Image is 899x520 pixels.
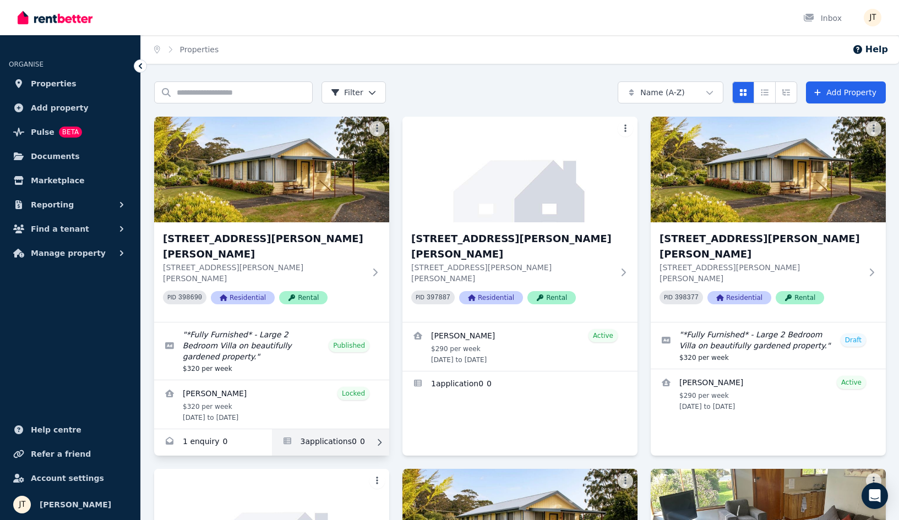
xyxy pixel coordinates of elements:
[369,473,385,489] button: More options
[427,294,450,302] code: 397887
[9,242,132,264] button: Manage property
[31,222,89,236] span: Find a tenant
[675,294,699,302] code: 398377
[40,498,111,511] span: [PERSON_NAME]
[31,125,55,139] span: Pulse
[31,77,77,90] span: Properties
[618,81,723,103] button: Name (A-Z)
[154,117,389,322] a: 1/21 Andrew St, Strahan[STREET_ADDRESS][PERSON_NAME][PERSON_NAME][STREET_ADDRESS][PERSON_NAME][PE...
[732,81,797,103] div: View options
[402,322,638,371] a: View details for Alexandre Flaschner
[9,97,132,119] a: Add property
[59,127,82,138] span: BETA
[806,81,886,103] a: Add Property
[9,61,43,68] span: ORGANISE
[664,294,673,300] small: PID
[864,9,881,26] img: Jamie Taylor
[154,117,389,222] img: 1/21 Andrew St, Strahan
[31,174,84,187] span: Marketplace
[154,429,272,456] a: Enquiries for 1/21 Andrew St, Strahan
[178,294,202,302] code: 398690
[31,472,104,485] span: Account settings
[9,419,132,441] a: Help centre
[660,231,862,262] h3: [STREET_ADDRESS][PERSON_NAME][PERSON_NAME]
[402,117,638,222] img: 2/21 Andrew St, Strahan
[180,45,219,54] a: Properties
[31,423,81,436] span: Help centre
[651,322,886,369] a: Edit listing: *Fully Furnished* - Large 2 Bedroom Villa on beautifully gardened property.
[866,121,881,136] button: More options
[618,121,633,136] button: More options
[9,145,132,167] a: Documents
[9,121,132,143] a: PulseBETA
[651,117,886,322] a: 3/21 Andrew St, Strahan[STREET_ADDRESS][PERSON_NAME][PERSON_NAME][STREET_ADDRESS][PERSON_NAME][PE...
[279,291,328,304] span: Rental
[640,87,685,98] span: Name (A-Z)
[9,194,132,216] button: Reporting
[31,150,80,163] span: Documents
[775,81,797,103] button: Expanded list view
[369,121,385,136] button: More options
[707,291,771,304] span: Residential
[9,467,132,489] a: Account settings
[167,294,176,300] small: PID
[18,9,92,26] img: RentBetter
[618,473,633,489] button: More options
[411,231,613,262] h3: [STREET_ADDRESS][PERSON_NAME][PERSON_NAME]
[31,447,91,461] span: Refer a friend
[416,294,424,300] small: PID
[163,262,365,284] p: [STREET_ADDRESS][PERSON_NAME][PERSON_NAME]
[141,35,232,64] nav: Breadcrumb
[754,81,776,103] button: Compact list view
[322,81,386,103] button: Filter
[411,262,613,284] p: [STREET_ADDRESS][PERSON_NAME][PERSON_NAME]
[651,369,886,418] a: View details for Kineta Tatnell
[211,291,275,304] span: Residential
[9,218,132,240] button: Find a tenant
[852,43,888,56] button: Help
[862,483,888,509] div: Open Intercom Messenger
[651,117,886,222] img: 3/21 Andrew St, Strahan
[402,371,638,398] a: Applications for 2/21 Andrew St, Strahan
[9,443,132,465] a: Refer a friend
[13,496,31,513] img: Jamie Taylor
[154,380,389,429] a: View details for Mathieu Venezia
[402,117,638,322] a: 2/21 Andrew St, Strahan[STREET_ADDRESS][PERSON_NAME][PERSON_NAME][STREET_ADDRESS][PERSON_NAME][PE...
[866,473,881,489] button: More options
[154,322,389,380] a: Edit listing: *Fully Furnished* - Large 2 Bedroom Villa on beautifully gardened property.
[163,231,365,262] h3: [STREET_ADDRESS][PERSON_NAME][PERSON_NAME]
[732,81,754,103] button: Card view
[776,291,824,304] span: Rental
[660,262,862,284] p: [STREET_ADDRESS][PERSON_NAME][PERSON_NAME]
[31,101,89,114] span: Add property
[9,73,132,95] a: Properties
[527,291,576,304] span: Rental
[9,169,132,191] a: Marketplace
[31,198,74,211] span: Reporting
[272,429,390,456] a: Applications for 1/21 Andrew St, Strahan
[803,13,842,24] div: Inbox
[331,87,363,98] span: Filter
[31,247,106,260] span: Manage property
[459,291,523,304] span: Residential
